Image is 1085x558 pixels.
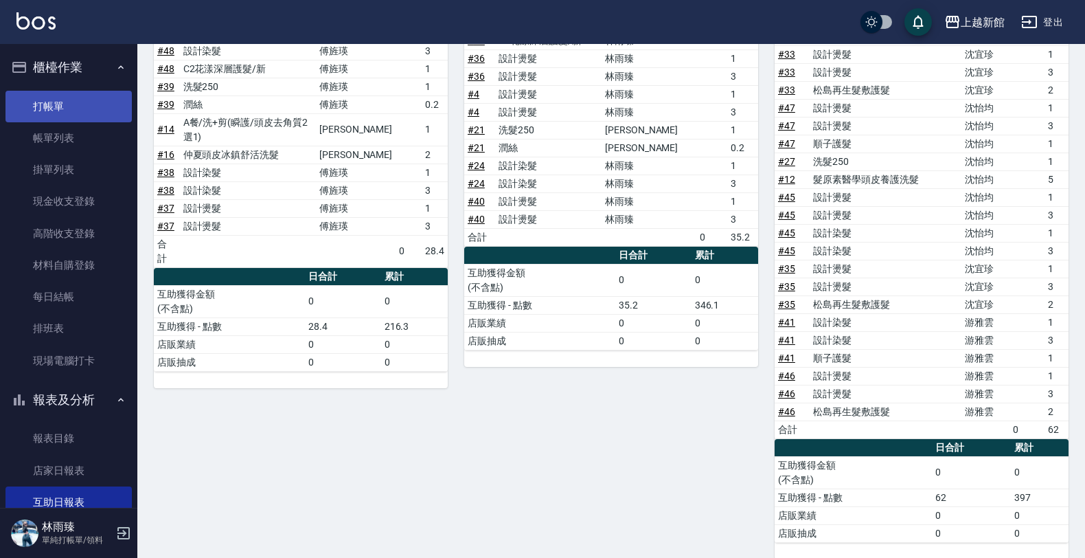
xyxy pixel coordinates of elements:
td: 3 [727,210,758,228]
a: #37 [157,203,174,214]
td: 傅旌瑛 [316,42,396,60]
a: #33 [778,49,795,60]
a: #45 [778,227,795,238]
td: 設計染髮 [495,175,602,192]
td: [PERSON_NAME] [602,121,696,139]
td: 1 [727,85,758,103]
td: 0 [932,524,1011,542]
a: #36 [468,53,485,64]
td: 設計燙髮 [810,117,961,135]
td: 林雨臻 [602,103,696,121]
td: 28.4 [305,317,380,335]
td: 1 [727,121,758,139]
td: 設計燙髮 [180,199,316,217]
a: #21 [468,142,485,153]
td: 游雅雲 [961,349,1009,367]
td: 林雨臻 [602,85,696,103]
th: 日合計 [305,268,380,286]
td: 1 [727,49,758,67]
a: 現場電腦打卡 [5,345,132,377]
td: 沈怡均 [961,99,1009,117]
a: 帳單列表 [5,122,132,154]
a: #47 [778,102,795,113]
a: 排班表 [5,313,132,344]
td: 3 [1044,206,1069,224]
td: 游雅雲 [961,331,1009,349]
th: 累計 [381,268,448,286]
a: #38 [157,167,174,178]
td: 傅旌瑛 [316,164,396,181]
td: 松島再生髮敷護髮 [810,403,961,421]
a: #41 [778,353,795,364]
td: 潤絲 [180,96,316,113]
a: 現金收支登錄 [5,186,132,217]
td: 設計染髮 [180,181,316,199]
td: 沈怡均 [961,206,1009,224]
td: 傅旌瑛 [316,199,396,217]
td: A餐/洗+剪(瞬護/頭皮去角質2選1) [180,113,316,146]
table: a dense table [154,268,448,372]
th: 日合計 [615,247,691,265]
a: #48 [157,45,174,56]
td: 0 [381,353,448,371]
td: 沈怡均 [961,170,1009,188]
td: [PERSON_NAME] [316,113,396,146]
td: 1 [1044,153,1069,170]
table: a dense table [775,439,1069,543]
a: #46 [778,388,795,399]
td: 設計燙髮 [810,45,961,63]
td: 0 [615,314,691,332]
a: #48 [157,63,174,74]
td: 設計染髮 [810,331,961,349]
td: 設計燙髮 [495,49,602,67]
a: #41 [778,317,795,328]
a: #36 [468,71,485,82]
button: 登出 [1016,10,1069,35]
td: 2 [1044,295,1069,313]
td: 設計燙髮 [180,217,316,235]
td: 1 [1044,313,1069,331]
td: 沈怡均 [961,242,1009,260]
a: 互助日報表 [5,487,132,518]
a: #40 [468,196,485,207]
td: 3 [727,67,758,85]
td: 仲夏頭皮冰鎮舒活洗髮 [180,146,316,164]
td: 林雨臻 [602,49,696,67]
a: #14 [157,124,174,135]
td: 35.2 [727,228,758,246]
a: #39 [157,99,174,110]
a: 材料自購登錄 [5,249,132,281]
td: 0 [615,264,691,296]
a: #39 [157,81,174,92]
td: 林雨臻 [602,175,696,192]
td: 互助獲得 - 點數 [775,489,932,506]
a: #35 [778,281,795,292]
td: 沈宜珍 [961,45,1009,63]
td: 互助獲得 - 點數 [154,317,305,335]
td: 傅旌瑛 [316,181,396,199]
td: 沈怡均 [961,117,1009,135]
td: 1 [1044,99,1069,117]
a: #47 [778,138,795,149]
td: 合計 [464,228,495,246]
a: 掛單列表 [5,154,132,186]
td: 設計燙髮 [810,367,961,385]
td: 松島再生髮敷護髮 [810,295,961,313]
td: 游雅雲 [961,367,1009,385]
a: #24 [468,178,485,189]
td: 設計燙髮 [810,63,961,81]
td: 1 [1044,135,1069,153]
th: 累計 [692,247,758,265]
td: 62 [1044,421,1069,438]
td: 0 [1011,524,1069,542]
td: 髮原素醫學頭皮養護洗髮 [810,170,961,188]
td: 0 [396,235,422,267]
a: #45 [778,192,795,203]
td: 設計燙髮 [810,206,961,224]
td: 設計燙髮 [495,67,602,85]
td: 店販抽成 [775,524,932,542]
td: 62 [932,489,1011,506]
a: 店家日報表 [5,455,132,487]
td: [PERSON_NAME] [316,146,396,164]
td: 沈怡均 [961,188,1009,206]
